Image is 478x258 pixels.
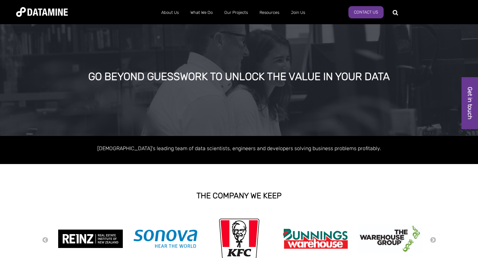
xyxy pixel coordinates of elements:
img: Sonova [133,229,198,249]
strong: THE COMPANY WE KEEP [197,191,281,200]
div: GO BEYOND GUESSWORK TO UNLOCK THE VALUE IN YOUR DATA [56,71,422,83]
button: Next [430,237,436,244]
a: About Us [155,4,185,21]
a: Join Us [285,4,311,21]
a: Contact Us [348,6,384,18]
img: thewarehousegroup [358,224,423,253]
button: Previous [42,237,48,244]
img: Datamine [16,7,68,17]
a: What We Do [185,4,218,21]
a: Get in touch [462,77,478,129]
a: Our Projects [218,4,254,21]
a: Resources [254,4,285,21]
p: [DEMOGRAPHIC_DATA]'s leading team of data scientists, engineers and developers solving business p... [55,144,423,153]
img: Bunnings Warehouse [283,227,348,251]
img: reinz [58,230,123,248]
